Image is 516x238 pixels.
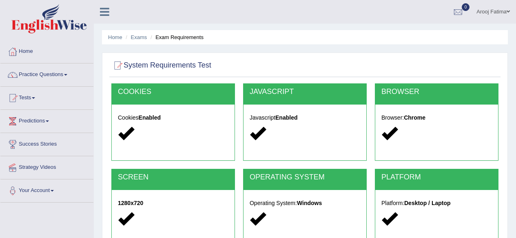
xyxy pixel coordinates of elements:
[0,87,93,107] a: Tests
[250,88,360,96] h2: JAVASCRIPT
[118,115,228,121] h5: Cookies
[118,200,143,206] strong: 1280x720
[118,88,228,96] h2: COOKIES
[0,179,93,200] a: Your Account
[250,200,360,206] h5: Operating System:
[0,110,93,130] a: Predictions
[108,34,122,40] a: Home
[250,115,360,121] h5: Javascript
[0,156,93,177] a: Strategy Videos
[111,59,211,72] h2: System Requirements Test
[139,114,161,121] strong: Enabled
[275,114,297,121] strong: Enabled
[404,114,425,121] strong: Chrome
[0,133,93,153] a: Success Stories
[297,200,322,206] strong: Windows
[131,34,147,40] a: Exams
[462,3,470,11] span: 0
[118,173,228,181] h2: SCREEN
[381,115,492,121] h5: Browser:
[381,88,492,96] h2: BROWSER
[404,200,451,206] strong: Desktop / Laptop
[381,173,492,181] h2: PLATFORM
[148,33,204,41] li: Exam Requirements
[0,63,93,84] a: Practice Questions
[250,173,360,181] h2: OPERATING SYSTEM
[0,40,93,61] a: Home
[381,200,492,206] h5: Platform:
